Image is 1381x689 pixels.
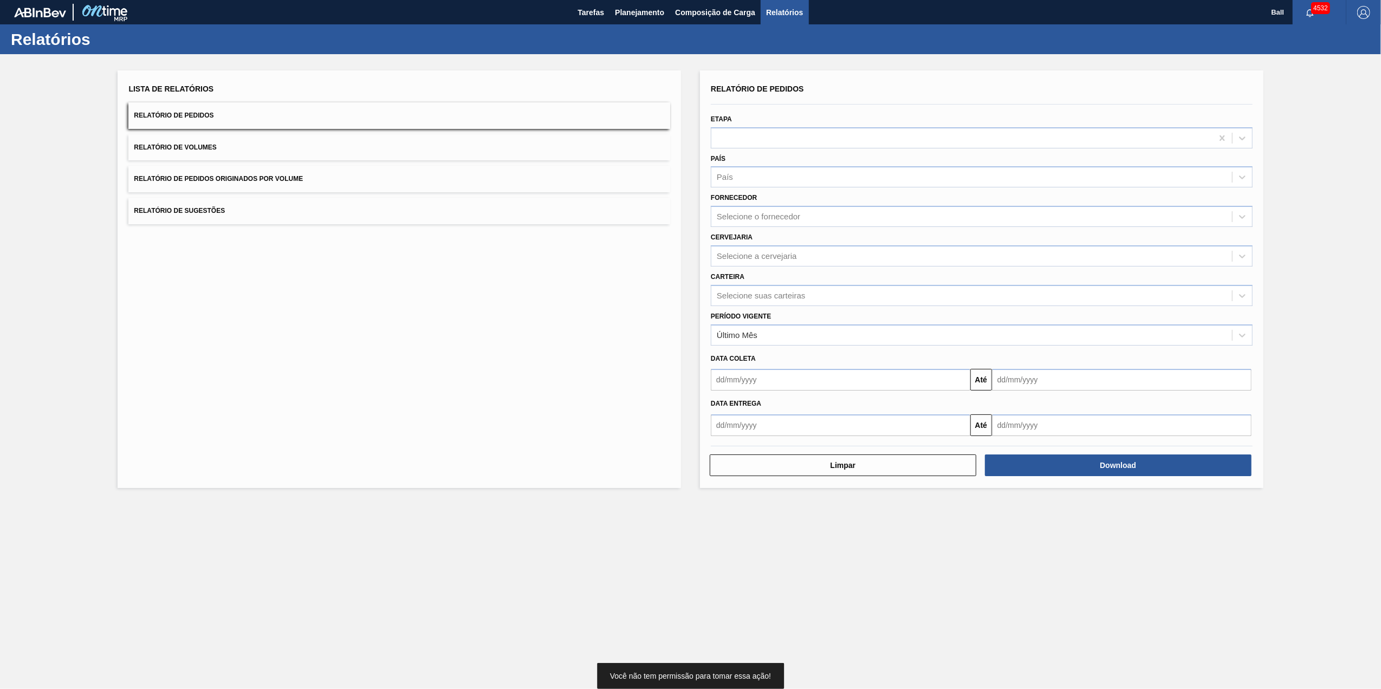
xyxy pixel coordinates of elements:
span: Relatório de Volumes [134,144,216,151]
label: Carteira [711,273,744,281]
img: TNhmsLtSVTkK8tSr43FrP2fwEKptu5GPRR3wAAAABJRU5ErkJggg== [14,8,66,17]
h1: Relatórios [11,33,203,45]
span: Relatório de Pedidos [711,84,804,93]
div: Último Mês [717,330,757,340]
label: Etapa [711,115,732,123]
span: Data Entrega [711,400,761,407]
input: dd/mm/yyyy [711,414,970,436]
button: Relatório de Pedidos Originados por Volume [128,166,670,192]
div: Selecione o fornecedor [717,212,800,222]
span: Planejamento [615,6,664,19]
label: Cervejaria [711,233,753,241]
span: Relatório de Sugestões [134,207,225,214]
button: Até [970,369,992,391]
button: Limpar [710,454,976,476]
span: Composição de Carga [675,6,755,19]
div: Selecione suas carteiras [717,291,805,300]
span: Relatórios [766,6,803,19]
button: Download [985,454,1252,476]
label: Fornecedor [711,194,757,201]
button: Até [970,414,992,436]
button: Relatório de Volumes [128,134,670,161]
span: 4532 [1311,2,1330,14]
span: Data coleta [711,355,756,362]
img: Logout [1357,6,1370,19]
span: Lista de Relatórios [128,84,213,93]
span: Relatório de Pedidos Originados por Volume [134,175,303,183]
button: Relatório de Sugestões [128,198,670,224]
label: Período Vigente [711,313,771,320]
button: Notificações [1293,5,1327,20]
div: Selecione a cervejaria [717,251,797,261]
input: dd/mm/yyyy [711,369,970,391]
input: dd/mm/yyyy [992,369,1252,391]
button: Relatório de Pedidos [128,102,670,129]
span: Tarefas [578,6,604,19]
label: País [711,155,725,162]
input: dd/mm/yyyy [992,414,1252,436]
span: Você não tem permissão para tomar essa ação! [610,672,771,680]
div: País [717,173,733,182]
span: Relatório de Pedidos [134,112,213,119]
